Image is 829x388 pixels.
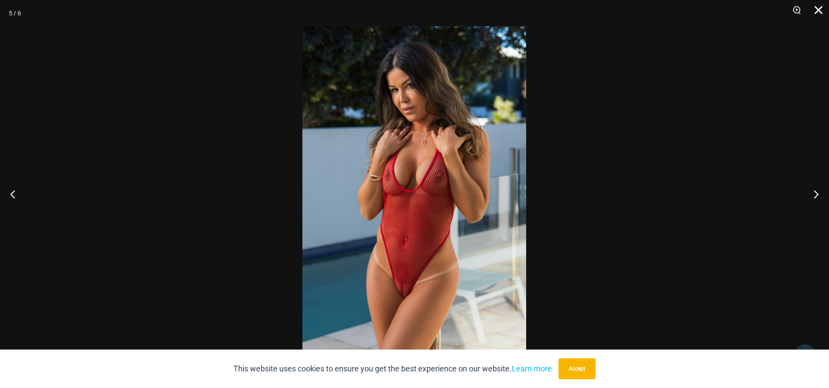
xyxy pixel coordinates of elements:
p: This website uses cookies to ensure you get the best experience on our website. [233,362,552,375]
button: Accept [558,358,596,379]
div: 5 / 6 [9,7,21,20]
img: Summer Storm Red 8019 One Piece 01 [302,26,526,362]
a: Learn more [512,364,552,373]
button: Next [796,172,829,216]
